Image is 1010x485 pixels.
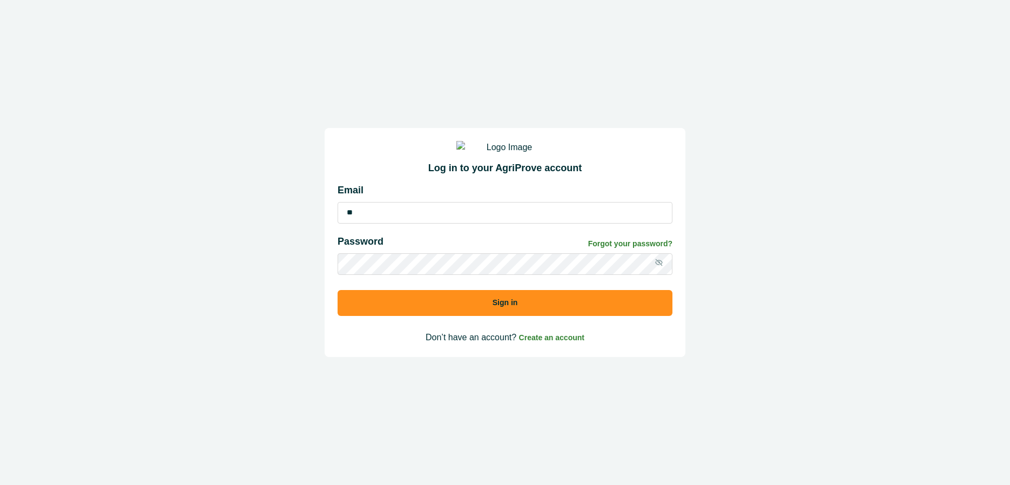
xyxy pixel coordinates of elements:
p: Email [338,183,672,198]
h2: Log in to your AgriProve account [338,163,672,174]
p: Don’t have an account? [338,331,672,344]
a: Forgot your password? [588,238,672,250]
button: Sign in [338,290,672,316]
a: Create an account [519,333,584,342]
img: Logo Image [456,141,554,154]
p: Password [338,234,383,249]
